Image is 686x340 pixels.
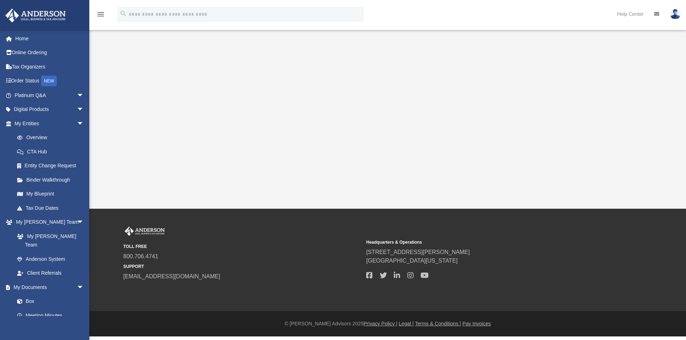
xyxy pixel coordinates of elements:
[5,31,95,46] a: Home
[41,76,57,86] div: NEW
[5,116,95,131] a: My Entitiesarrow_drop_down
[5,215,91,229] a: My [PERSON_NAME] Teamarrow_drop_down
[119,10,127,17] i: search
[10,131,95,145] a: Overview
[89,320,686,328] div: © [PERSON_NAME] Advisors 2025
[96,14,105,19] a: menu
[399,321,414,326] a: Legal |
[415,321,461,326] a: Terms & Conditions |
[123,227,166,236] img: Anderson Advisors Platinum Portal
[77,280,91,295] span: arrow_drop_down
[10,294,88,309] a: Box
[10,201,95,215] a: Tax Due Dates
[10,229,88,252] a: My [PERSON_NAME] Team
[77,116,91,131] span: arrow_drop_down
[366,239,604,245] small: Headquarters & Operations
[5,74,95,88] a: Order StatusNEW
[5,280,91,294] a: My Documentsarrow_drop_down
[5,102,95,117] a: Digital Productsarrow_drop_down
[5,60,95,74] a: Tax Organizers
[77,88,91,103] span: arrow_drop_down
[10,308,91,323] a: Meeting Minutes
[10,173,95,187] a: Binder Walkthrough
[3,9,68,22] img: Anderson Advisors Platinum Portal
[10,266,91,280] a: Client Referrals
[123,253,158,259] a: 800.706.4741
[123,273,220,279] a: [EMAIL_ADDRESS][DOMAIN_NAME]
[96,10,105,19] i: menu
[10,159,95,173] a: Entity Change Request
[364,321,398,326] a: Privacy Policy |
[366,258,458,264] a: [GEOGRAPHIC_DATA][US_STATE]
[123,243,361,250] small: TOLL FREE
[462,321,491,326] a: Pay Invoices
[77,102,91,117] span: arrow_drop_down
[5,46,95,60] a: Online Ordering
[10,187,91,201] a: My Blueprint
[10,252,91,266] a: Anderson System
[77,215,91,230] span: arrow_drop_down
[670,9,681,19] img: User Pic
[5,88,95,102] a: Platinum Q&Aarrow_drop_down
[123,263,361,270] small: SUPPORT
[10,144,95,159] a: CTA Hub
[366,249,470,255] a: [STREET_ADDRESS][PERSON_NAME]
